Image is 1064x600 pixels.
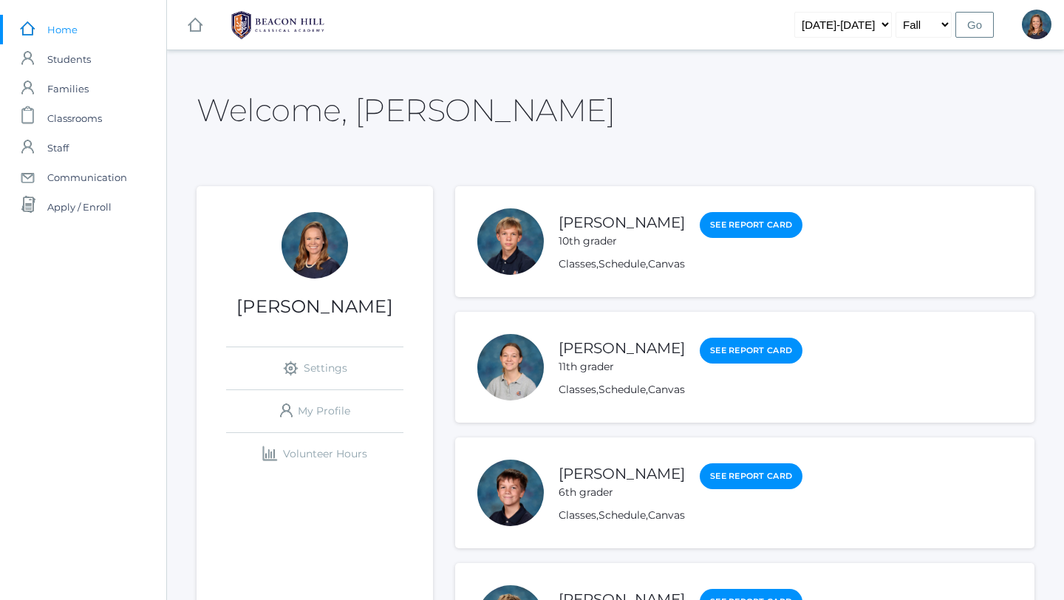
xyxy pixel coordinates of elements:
div: 11th grader [559,359,685,375]
a: Volunteer Hours [226,433,403,475]
h1: [PERSON_NAME] [197,297,433,316]
a: [PERSON_NAME] [559,214,685,231]
a: See Report Card [700,463,802,489]
a: See Report Card [700,212,802,238]
a: Canvas [648,383,685,396]
div: 10th grader [559,233,685,249]
span: Apply / Enroll [47,192,112,222]
div: , , [559,508,802,523]
img: BHCALogos-05-308ed15e86a5a0abce9b8dd61676a3503ac9727e845dece92d48e8588c001991.png [222,7,333,44]
div: Micah Bradley [477,460,544,526]
a: Schedule [598,383,646,396]
a: Settings [226,347,403,389]
a: Schedule [598,257,646,270]
div: , , [559,256,802,272]
a: Classes [559,383,596,396]
a: Classes [559,508,596,522]
a: Canvas [648,257,685,270]
div: , , [559,382,802,398]
a: Classes [559,257,596,270]
div: Ellie Bradley [282,212,348,279]
div: Caleb Bradley [477,208,544,275]
h2: Welcome, [PERSON_NAME] [197,93,615,127]
span: Home [47,15,78,44]
a: Canvas [648,508,685,522]
span: Students [47,44,91,74]
div: 6th grader [559,485,685,500]
span: Staff [47,133,69,163]
span: Families [47,74,89,103]
div: Selah Bradley [477,334,544,400]
a: My Profile [226,390,403,432]
span: Communication [47,163,127,192]
a: Schedule [598,508,646,522]
input: Go [955,12,994,38]
span: Classrooms [47,103,102,133]
a: [PERSON_NAME] [559,465,685,483]
div: Ellie Bradley [1022,10,1051,39]
a: [PERSON_NAME] [559,339,685,357]
a: See Report Card [700,338,802,364]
